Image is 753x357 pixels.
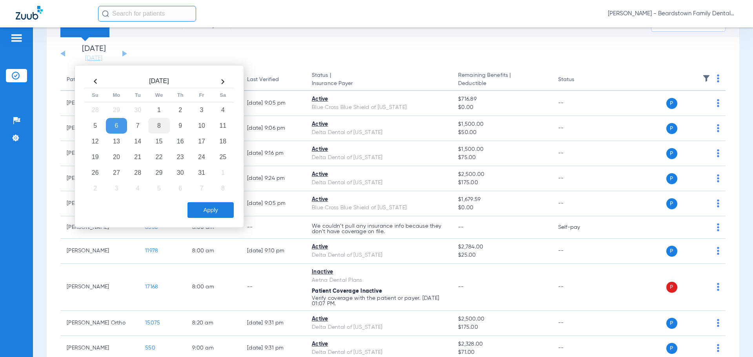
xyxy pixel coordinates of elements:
[312,80,446,88] span: Insurance Payer
[145,284,158,290] span: 17168
[458,323,545,332] span: $175.00
[458,196,545,204] span: $1,679.59
[241,216,306,239] td: --
[241,264,306,311] td: --
[312,268,446,276] div: Inactive
[312,295,446,306] p: Verify coverage with the patient or payer. [DATE] 01:07 PM.
[312,243,446,251] div: Active
[458,120,545,129] span: $1,500.00
[241,191,306,216] td: [DATE] 9:05 PM
[312,95,446,103] div: Active
[552,91,605,116] td: --
[452,69,551,91] th: Remaining Benefits |
[241,91,306,116] td: [DATE] 9:05 PM
[717,174,719,182] img: group-dot-blue.svg
[247,76,299,84] div: Last Verified
[312,223,446,234] p: We couldn’t pull any insurance info because they don’t have coverage on file.
[145,320,160,326] span: 15075
[666,282,677,293] span: P
[102,10,109,17] img: Search Icon
[312,251,446,259] div: Delta Dental of [US_STATE]
[312,129,446,137] div: Delta Dental of [US_STATE]
[312,154,446,162] div: Delta Dental of [US_STATE]
[60,311,139,336] td: [PERSON_NAME] Ortho
[458,315,545,323] span: $2,500.00
[666,123,677,134] span: P
[312,315,446,323] div: Active
[717,319,719,327] img: group-dot-blue.svg
[458,243,545,251] span: $2,784.00
[552,239,605,264] td: --
[312,170,446,179] div: Active
[312,179,446,187] div: Delta Dental of [US_STATE]
[458,204,545,212] span: $0.00
[717,247,719,255] img: group-dot-blue.svg
[458,340,545,348] span: $2,328.00
[312,204,446,212] div: Blue Cross Blue Shield of [US_STATE]
[717,223,719,231] img: group-dot-blue.svg
[552,264,605,311] td: --
[608,10,737,18] span: [PERSON_NAME] - Beardstown Family Dental
[241,311,306,336] td: [DATE] 9:31 PM
[458,103,545,112] span: $0.00
[145,345,155,351] span: 550
[241,239,306,264] td: [DATE] 9:10 PM
[312,145,446,154] div: Active
[312,288,382,294] span: Patient Coverage Inactive
[717,99,719,107] img: group-dot-blue.svg
[458,251,545,259] span: $25.00
[247,76,279,84] div: Last Verified
[552,191,605,216] td: --
[458,95,545,103] span: $716.89
[67,76,101,84] div: Patient Name
[106,75,212,88] th: [DATE]
[186,264,241,311] td: 8:00 AM
[552,166,605,191] td: --
[312,120,446,129] div: Active
[666,343,677,354] span: P
[552,311,605,336] td: --
[145,225,158,230] span: 8530
[458,154,545,162] span: $75.00
[458,348,545,357] span: $71.00
[312,103,446,112] div: Blue Cross Blue Shield of [US_STATE]
[458,179,545,187] span: $175.00
[241,141,306,166] td: [DATE] 9:16 PM
[552,216,605,239] td: Self-pay
[666,173,677,184] span: P
[717,283,719,291] img: group-dot-blue.svg
[67,76,133,84] div: Patient Name
[666,246,677,257] span: P
[458,145,545,154] span: $1,500.00
[312,196,446,204] div: Active
[717,344,719,352] img: group-dot-blue.svg
[717,124,719,132] img: group-dot-blue.svg
[187,202,234,218] button: Apply
[666,148,677,159] span: P
[60,264,139,311] td: [PERSON_NAME]
[312,340,446,348] div: Active
[458,225,464,230] span: --
[666,318,677,329] span: P
[312,323,446,332] div: Delta Dental of [US_STATE]
[717,74,719,82] img: group-dot-blue.svg
[10,33,23,43] img: hamburger-icon
[70,45,117,62] li: [DATE]
[458,80,545,88] span: Deductible
[98,6,196,22] input: Search for patients
[145,248,158,254] span: 11978
[70,54,117,62] a: [DATE]
[666,198,677,209] span: P
[458,284,464,290] span: --
[702,74,710,82] img: filter.svg
[552,141,605,166] td: --
[552,69,605,91] th: Status
[306,69,452,91] th: Status |
[552,116,605,141] td: --
[717,149,719,157] img: group-dot-blue.svg
[312,276,446,285] div: Aetna Dental Plans
[717,199,719,207] img: group-dot-blue.svg
[186,239,241,264] td: 8:00 AM
[186,311,241,336] td: 8:20 AM
[241,166,306,191] td: [DATE] 9:24 PM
